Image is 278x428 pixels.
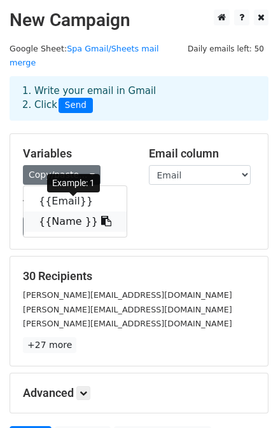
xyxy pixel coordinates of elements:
[24,211,127,232] a: {{Name }}
[10,10,268,31] h2: New Campaign
[23,269,255,283] h5: 30 Recipients
[23,319,232,328] small: [PERSON_NAME][EMAIL_ADDRESS][DOMAIN_NAME]
[183,44,268,53] a: Daily emails left: 50
[23,165,101,185] a: Copy/paste...
[23,147,130,161] h5: Variables
[23,305,232,314] small: [PERSON_NAME][EMAIL_ADDRESS][DOMAIN_NAME]
[23,386,255,400] h5: Advanced
[47,174,100,192] div: Example: 1
[23,290,232,300] small: [PERSON_NAME][EMAIL_ADDRESS][DOMAIN_NAME]
[59,98,93,113] span: Send
[10,44,159,68] a: Spa Gmail/Sheets mail merge
[214,367,278,428] iframe: Chat Widget
[149,147,256,161] h5: Email column
[183,42,268,56] span: Daily emails left: 50
[24,191,127,211] a: {{Email}}
[23,337,76,353] a: +27 more
[13,84,265,113] div: 1. Write your email in Gmail 2. Click
[10,44,159,68] small: Google Sheet:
